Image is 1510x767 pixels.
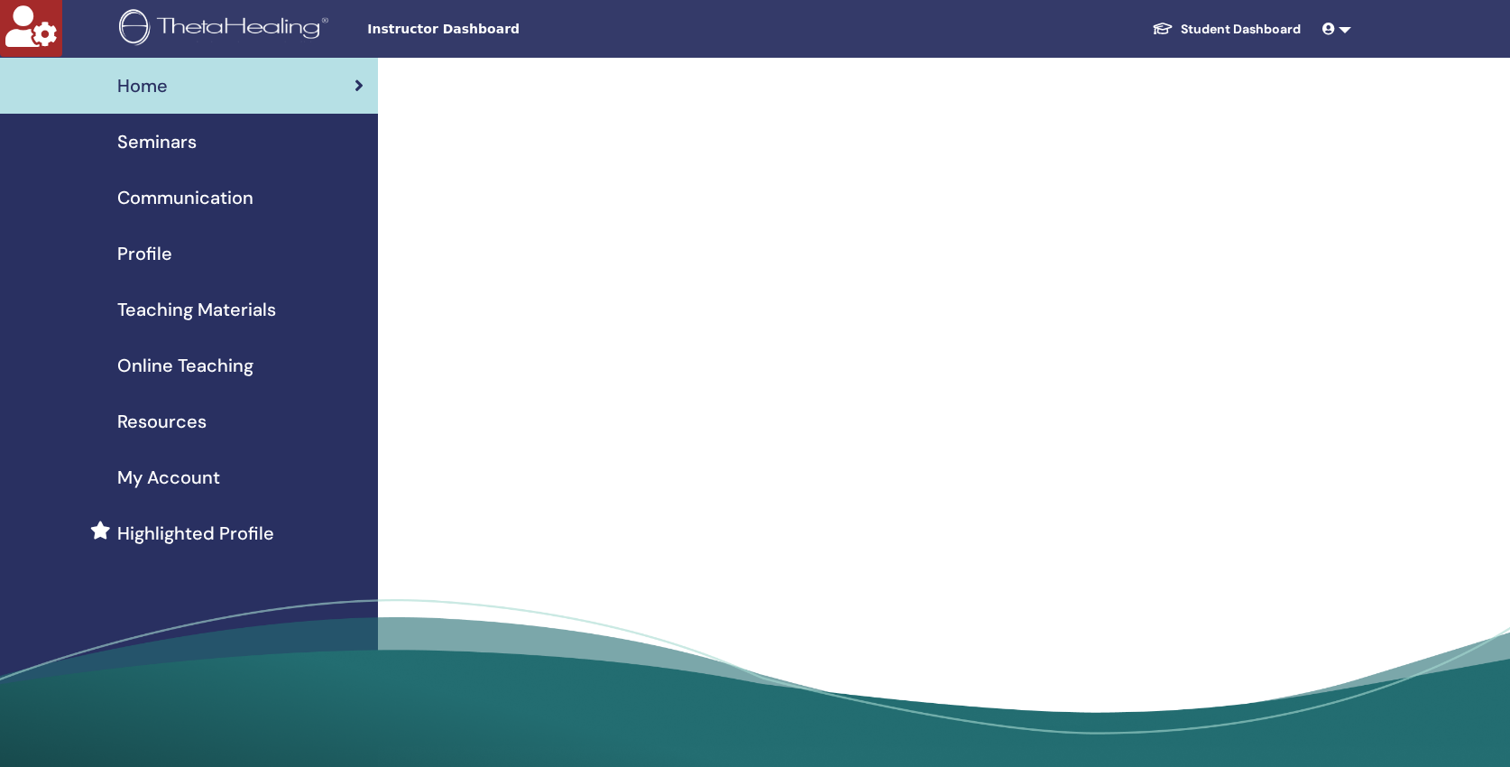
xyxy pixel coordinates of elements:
a: Student Dashboard [1137,13,1315,46]
span: Communication [117,184,253,211]
img: graduation-cap-white.svg [1152,21,1174,36]
span: Teaching Materials [117,296,276,323]
span: Seminars [117,128,197,155]
span: Online Teaching [117,352,253,379]
span: Profile [117,240,172,267]
span: Resources [117,408,207,435]
span: My Account [117,464,220,491]
img: logo.png [119,9,335,50]
span: Home [117,72,168,99]
span: Highlighted Profile [117,520,274,547]
span: Instructor Dashboard [367,20,638,39]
